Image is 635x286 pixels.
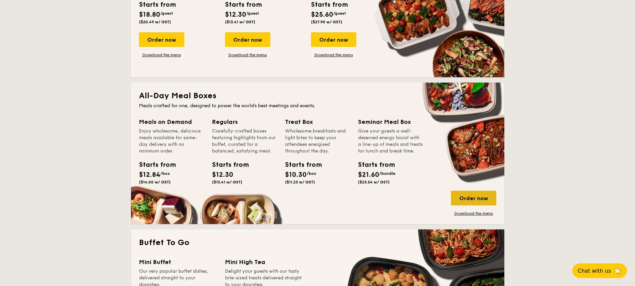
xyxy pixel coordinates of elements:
div: Meals on Demand [139,117,204,127]
span: $12.30 [225,11,246,19]
div: Wholesome breakfasts and light bites to keep your attendees energised throughout the day. [285,128,350,154]
span: $12.84 [139,171,160,179]
div: Starts from [139,160,169,170]
span: 🦙 [614,267,622,275]
div: Mini Buffet [139,257,217,267]
div: Meals crafted for one, designed to power the world's best meetings and events. [139,103,496,109]
div: Starts from [212,160,242,170]
span: $25.60 [311,11,333,19]
div: Carefully-crafted boxes featuring highlights from our buffet, curated for a balanced, satisfying ... [212,128,277,154]
span: /guest [160,11,173,16]
a: Download the menu [225,52,270,58]
div: Regulars [212,117,277,127]
div: Mini High Tea [225,257,303,267]
span: /bundle [379,171,395,176]
h2: All-Day Meal Boxes [139,91,496,101]
div: Order now [311,32,356,47]
div: Seminar Meal Box [358,117,423,127]
div: Treat Box [285,117,350,127]
a: Download the menu [311,52,356,58]
span: $21.60 [358,171,379,179]
span: /guest [333,11,346,16]
span: ($13.41 w/ GST) [225,20,255,24]
div: Order now [225,32,270,47]
a: Download the menu [451,211,496,216]
div: Enjoy wholesome, delicious meals available for same-day delivery with no minimum order. [139,128,204,154]
a: Download the menu [139,52,184,58]
span: ($11.23 w/ GST) [285,180,315,184]
div: Starts from [285,160,315,170]
span: /box [160,171,170,176]
h2: Buffet To Go [139,237,496,248]
div: Give your guests a well-deserved energy boost with a line-up of meals and treats for lunch and br... [358,128,423,154]
span: ($20.49 w/ GST) [139,20,171,24]
button: Chat with us🦙 [572,263,627,278]
span: ($14.00 w/ GST) [139,180,171,184]
span: ($13.41 w/ GST) [212,180,242,184]
span: /guest [246,11,259,16]
div: Order now [451,191,496,205]
span: ($23.54 w/ GST) [358,180,390,184]
span: $10.30 [285,171,307,179]
span: $18.80 [139,11,160,19]
div: Starts from [358,160,388,170]
div: Order now [139,32,184,47]
span: $12.30 [212,171,233,179]
span: ($27.90 w/ GST) [311,20,342,24]
span: /box [307,171,316,176]
span: Chat with us [578,268,611,274]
